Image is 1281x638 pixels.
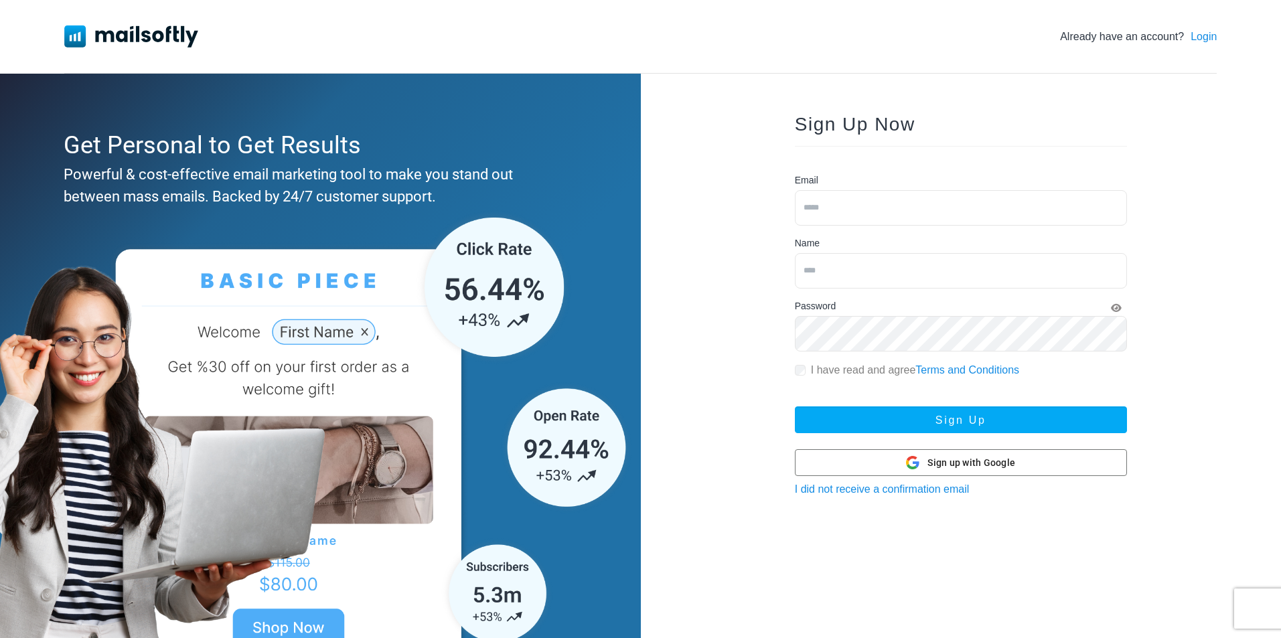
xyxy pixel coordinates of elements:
[795,299,836,313] label: Password
[64,163,571,208] div: Powerful & cost-effective email marketing tool to make you stand out between mass emails. Backed ...
[1111,303,1122,313] i: Show Password
[1191,29,1217,45] a: Login
[64,127,571,163] div: Get Personal to Get Results
[927,456,1015,470] span: Sign up with Google
[1060,29,1217,45] div: Already have an account?
[811,362,1019,378] label: I have read and agree
[64,25,198,47] img: Mailsoftly
[915,364,1019,376] a: Terms and Conditions
[795,449,1127,476] button: Sign up with Google
[795,173,818,187] label: Email
[795,406,1127,433] button: Sign Up
[795,114,915,135] span: Sign Up Now
[795,483,970,495] a: I did not receive a confirmation email
[795,236,820,250] label: Name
